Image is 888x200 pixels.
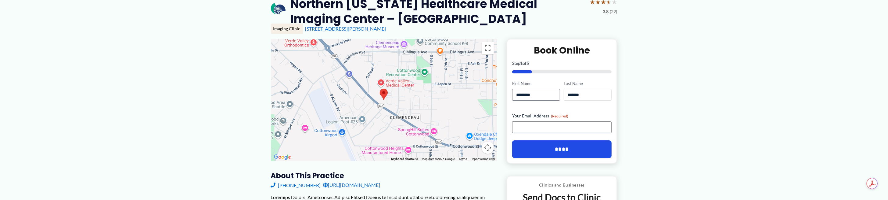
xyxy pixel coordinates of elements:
[271,180,321,190] a: [PHONE_NUMBER]
[564,81,612,87] label: Last Name
[512,61,612,65] p: Step of
[610,8,617,16] span: (22)
[482,42,494,54] button: Toggle fullscreen view
[482,142,494,154] button: Map camera controls
[271,24,303,34] div: Imaging Clinic
[512,181,612,189] p: Clinics and Businesses
[512,113,612,119] label: Your Email Address
[272,153,293,161] a: Open this area in Google Maps (opens a new window)
[551,114,569,118] span: (Required)
[422,157,455,161] span: Map data ©2025 Google
[520,61,523,66] span: 1
[272,153,293,161] img: Google
[305,26,386,31] a: [STREET_ADDRESS][PERSON_NAME]
[271,171,497,180] h3: About this practice
[458,157,467,161] a: Terms (opens in new tab)
[391,157,418,161] button: Keyboard shortcuts
[603,8,609,16] span: 3.8
[323,180,380,190] a: [URL][DOMAIN_NAME]
[512,81,560,87] label: First Name
[471,157,495,161] a: Report a map error
[512,44,612,56] h2: Book Online
[527,61,529,66] span: 5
